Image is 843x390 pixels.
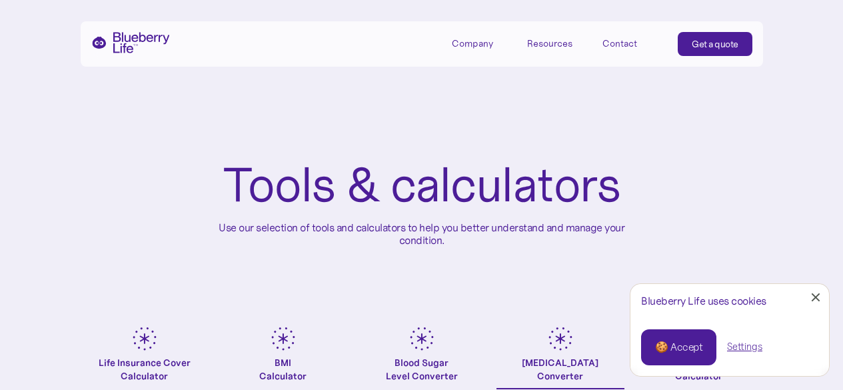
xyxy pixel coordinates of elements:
div: Resources [527,32,587,54]
a: 🍪 Accept [641,329,716,365]
a: Blood SugarLevel Converter [358,327,486,389]
div: Blueberry Life uses cookies [641,295,818,307]
div: BMI Calculator [259,356,307,383]
div: [MEDICAL_DATA] Converter [522,356,598,383]
div: Contact [602,38,637,49]
a: Get a quote [678,32,752,56]
div: Company [452,38,493,49]
div: Close Cookie Popup [816,297,816,298]
a: BMICalculator [219,327,347,389]
a: Life Insurance Cover Calculator [81,327,209,389]
div: Get a quote [692,37,738,51]
p: Use our selection of tools and calculators to help you better understand and manage your condition. [209,221,635,247]
div: Resources [527,38,572,49]
a: Settings [727,340,762,354]
a: Contact [602,32,662,54]
h1: Tools & calculators [223,160,620,211]
a: [MEDICAL_DATA]Converter [496,327,624,389]
div: Life Insurance Cover Calculator [81,356,209,383]
div: 🍪 Accept [655,340,702,355]
div: Company [452,32,512,54]
div: Blood Sugar Level Converter [386,356,458,383]
a: Close Cookie Popup [802,284,829,311]
a: home [91,32,170,53]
